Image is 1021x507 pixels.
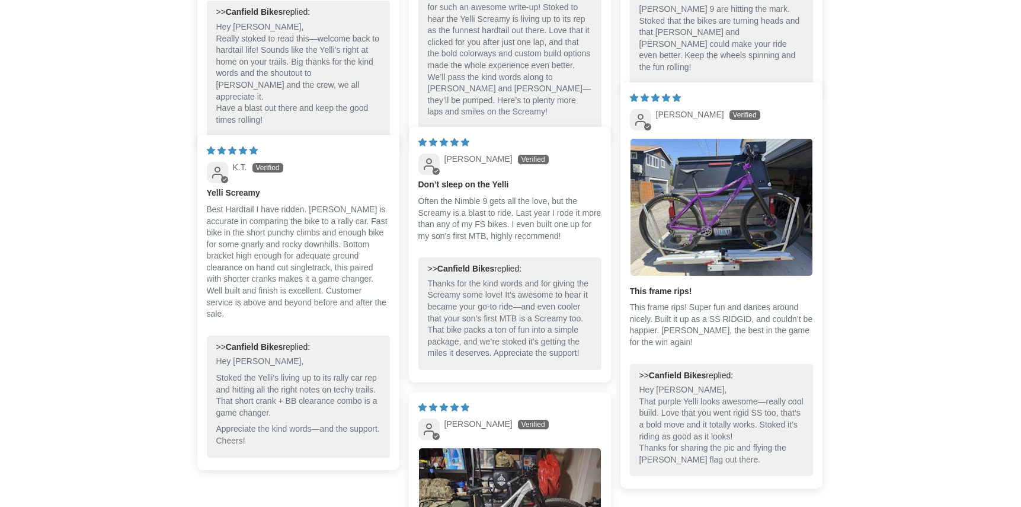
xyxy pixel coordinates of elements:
[418,138,469,147] span: 5 star review
[630,138,813,276] a: Link to user picture 1
[233,162,247,172] span: K.T.
[216,356,380,368] p: Hey [PERSON_NAME],
[656,110,724,119] span: [PERSON_NAME]
[428,263,592,275] div: >> replied:
[216,7,380,18] div: >> replied:
[630,139,812,276] img: User picture
[207,204,390,320] p: Best Hardtail I have ridden. [PERSON_NAME] is accurate in comparing the bike to a rally car. Fast...
[216,21,380,126] p: Hey [PERSON_NAME], Really stoked to read this—welcome back to hardtail life! Sounds like the Yell...
[639,384,804,465] p: Hey [PERSON_NAME], That purple Yelli looks awesome—really cool build. Love that you went rigid SS...
[207,146,258,155] span: 5 star review
[226,7,283,17] b: Canfield Bikes
[630,286,813,298] b: This frame rips!
[444,154,513,164] span: [PERSON_NAME]
[216,423,380,447] p: Appreciate the kind words—and the support. Cheers!
[649,371,706,380] b: Canfield Bikes
[216,342,380,353] div: >> replied:
[418,179,601,191] b: Don’t sleep on the Yelli
[428,278,592,359] p: Thanks for the kind words and for giving the Screamy some love! It's awesome to hear it became yo...
[437,264,494,273] b: Canfield Bikes
[418,403,469,412] span: 5 star review
[444,419,513,429] span: [PERSON_NAME]
[630,93,681,103] span: 5 star review
[418,196,601,242] p: Often the Nimble 9 gets all the love, but the Screamy is a blast to ride. Last year I rode it mor...
[639,370,804,382] div: >> replied:
[226,342,283,352] b: Canfield Bikes
[216,372,380,419] p: Stoked the Yelli’s living up to its rally car rep and hitting all the right notes on techy trails...
[207,187,390,199] b: Yelli Screamy
[630,302,813,348] p: This frame rips! Super fun and dances around nicely. Built it up as a SS RIDGID, and couldn’t be ...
